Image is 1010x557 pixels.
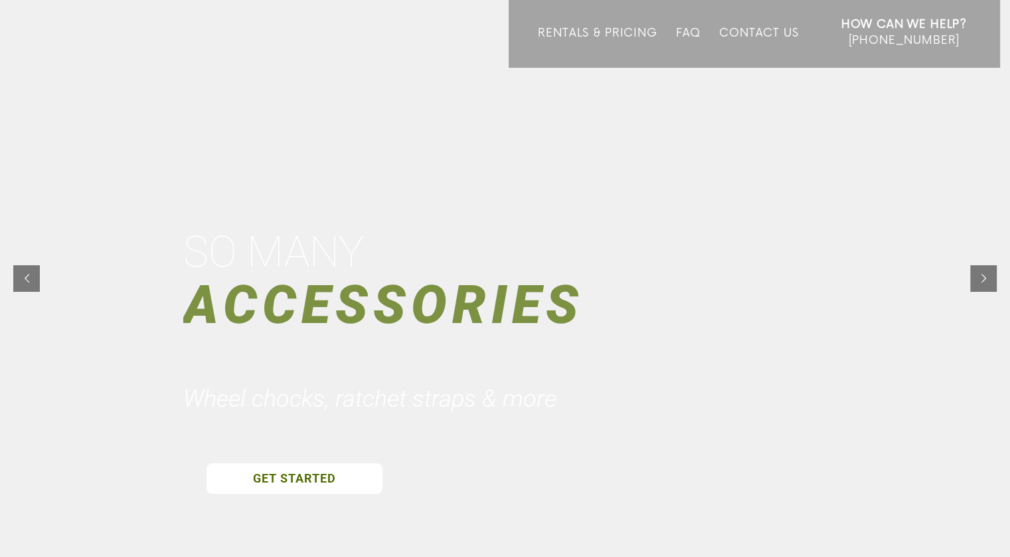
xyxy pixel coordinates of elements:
[841,18,967,31] strong: How Can We Help?
[207,463,382,494] a: GET STARTED
[676,27,701,68] a: FAQ
[183,384,563,413] div: Wheel chocks, ratchet straps & more
[538,27,657,68] a: Rentals & Pricing
[43,16,197,57] img: Southwinds Rentals Logo
[841,17,967,58] a: How Can We Help? [PHONE_NUMBER]
[848,34,960,47] span: [PHONE_NUMBER]
[719,27,798,68] a: Contact Us
[183,269,590,342] div: ACCESSORIES
[183,224,371,280] div: SO MANY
